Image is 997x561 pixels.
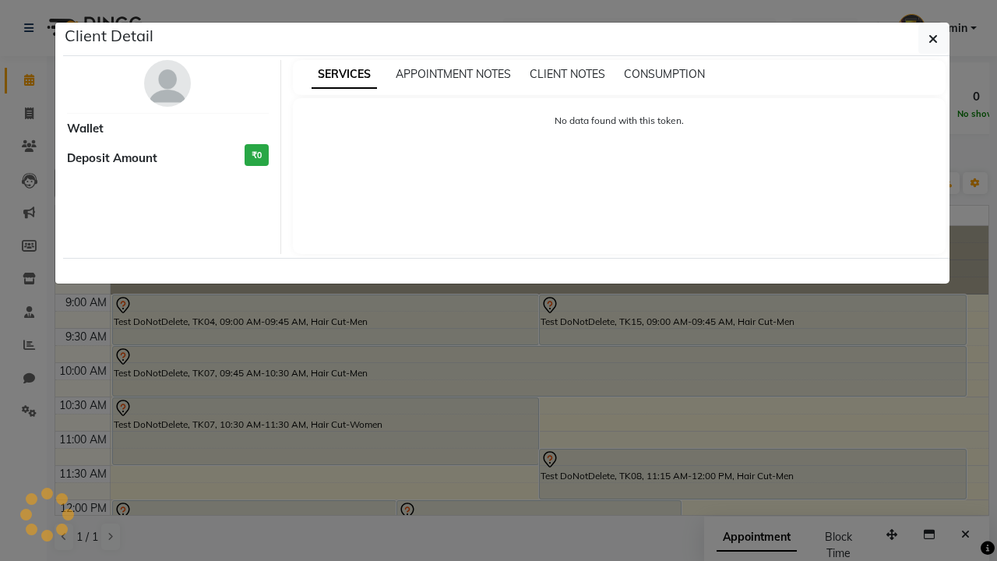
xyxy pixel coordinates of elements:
[67,150,157,168] span: Deposit Amount
[245,144,269,167] h3: ₹0
[530,67,605,81] span: CLIENT NOTES
[144,60,191,107] img: avatar
[396,67,511,81] span: APPOINTMENT NOTES
[65,24,153,48] h5: Client Detail
[67,120,104,138] span: Wallet
[308,114,931,128] p: No data found with this token.
[312,61,377,89] span: SERVICES
[624,67,705,81] span: CONSUMPTION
